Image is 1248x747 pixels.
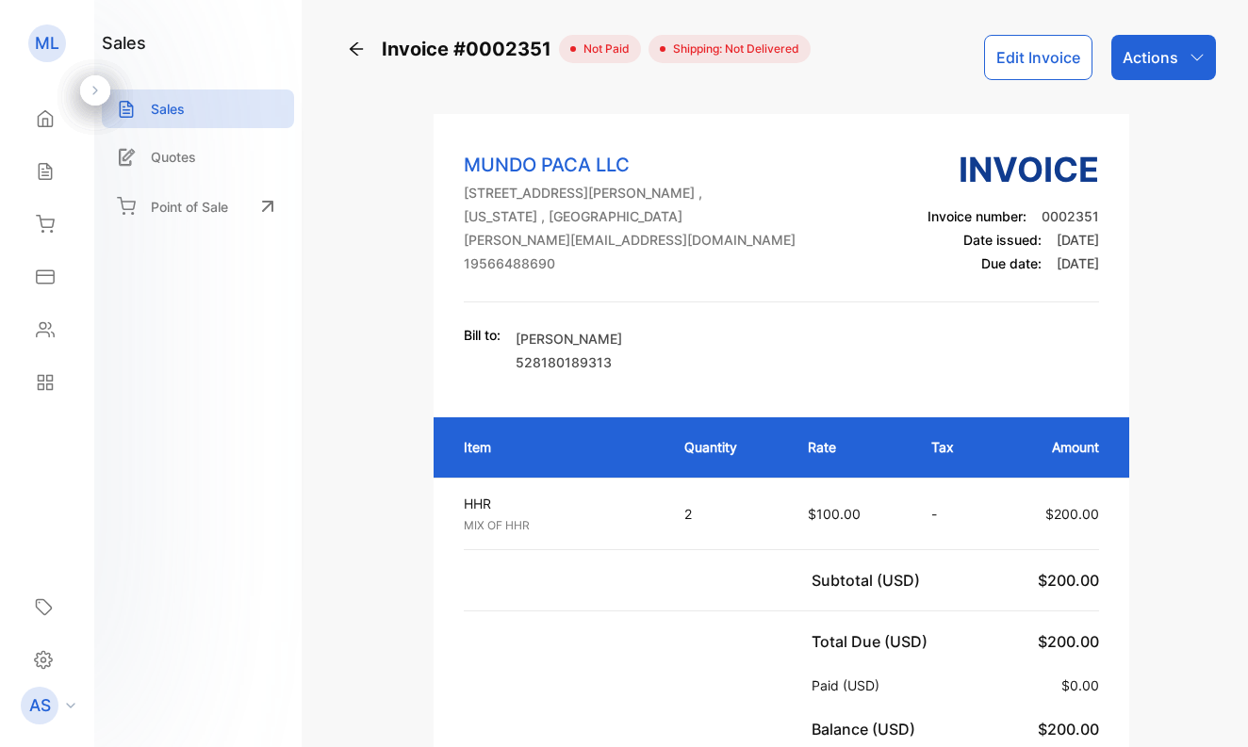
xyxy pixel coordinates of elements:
p: HHR [464,494,650,513]
p: Actions [1123,46,1178,69]
p: 528180189313 [516,352,622,372]
p: MUNDO PACA LLC [464,151,796,179]
span: $200.00 [1038,571,1099,590]
a: Sales [102,89,294,128]
span: Invoice #0002351 [382,35,559,63]
p: - [931,504,976,524]
p: 19566488690 [464,253,796,273]
p: Sales [151,99,185,119]
p: Quotes [151,147,196,167]
p: [PERSON_NAME][EMAIL_ADDRESS][DOMAIN_NAME] [464,230,796,250]
a: Quotes [102,138,294,176]
a: Point of Sale [102,186,294,227]
p: Rate [808,437,894,457]
span: 0002351 [1042,208,1099,224]
p: ML [35,31,59,56]
h1: sales [102,30,146,56]
span: $100.00 [808,506,861,522]
p: Bill to: [464,325,501,345]
p: Total Due (USD) [812,630,935,653]
span: Due date: [981,255,1042,271]
iframe: LiveChat chat widget [1169,668,1248,747]
span: $200.00 [1038,720,1099,739]
span: Invoice number: [928,208,1026,224]
span: $200.00 [1038,632,1099,651]
p: Quantity [684,437,770,457]
span: [DATE] [1057,232,1099,248]
p: [US_STATE] , [GEOGRAPHIC_DATA] [464,206,796,226]
p: Balance (USD) [812,718,923,740]
button: Actions [1111,35,1216,80]
span: $200.00 [1045,506,1099,522]
span: not paid [576,41,630,57]
span: Shipping: Not Delivered [665,41,799,57]
p: [PERSON_NAME] [516,329,622,349]
span: $0.00 [1061,677,1099,693]
p: [STREET_ADDRESS][PERSON_NAME] , [464,183,796,203]
p: MIX OF HHR [464,517,650,534]
p: 2 [684,504,770,524]
p: Tax [931,437,976,457]
span: [DATE] [1057,255,1099,271]
p: AS [29,693,51,718]
span: Date issued: [963,232,1042,248]
p: Subtotal (USD) [812,569,928,592]
p: Point of Sale [151,197,228,217]
h3: Invoice [928,144,1099,195]
p: Amount [1013,437,1099,457]
button: Edit Invoice [984,35,1092,80]
p: Item [464,437,647,457]
p: Paid (USD) [812,675,887,695]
